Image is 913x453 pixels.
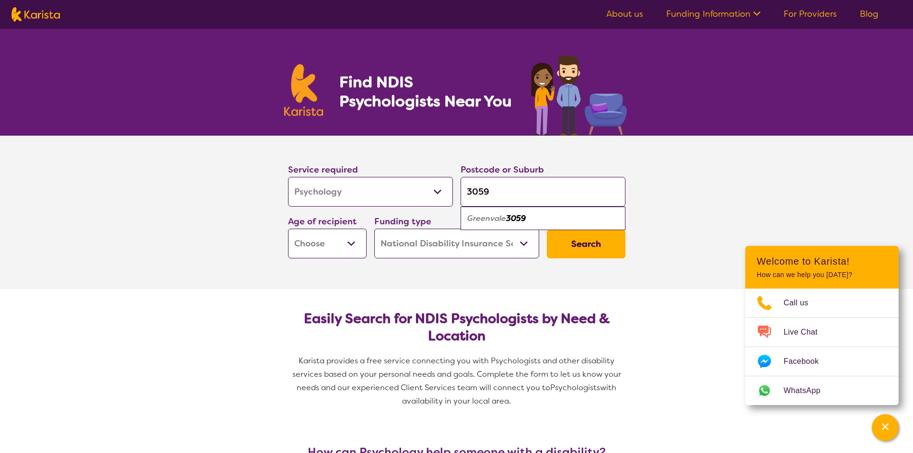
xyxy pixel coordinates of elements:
[745,376,899,405] a: Web link opens in a new tab.
[784,354,830,369] span: Facebook
[666,8,761,20] a: Funding Information
[860,8,878,20] a: Blog
[374,216,431,227] label: Funding type
[339,72,517,111] h1: Find NDIS Psychologists Near You
[12,7,60,22] img: Karista logo
[292,356,623,393] span: Karista provides a free service connecting you with Psychologists and other disability services b...
[528,52,629,136] img: psychology
[757,256,887,267] h2: Welcome to Karista!
[745,289,899,405] ul: Choose channel
[550,383,600,393] span: Psychologists
[461,164,544,175] label: Postcode or Suburb
[606,8,643,20] a: About us
[465,209,621,228] div: Greenvale 3059
[745,246,899,405] div: Channel Menu
[288,164,358,175] label: Service required
[461,177,625,207] input: Type
[784,296,820,310] span: Call us
[547,230,625,258] button: Search
[284,64,324,116] img: Karista logo
[872,414,899,441] button: Channel Menu
[296,310,618,345] h2: Easily Search for NDIS Psychologists by Need & Location
[784,383,832,398] span: WhatsApp
[467,213,506,223] em: Greenvale
[784,8,837,20] a: For Providers
[288,216,357,227] label: Age of recipient
[757,271,887,279] p: How can we help you [DATE]?
[784,325,829,339] span: Live Chat
[506,213,526,223] em: 3059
